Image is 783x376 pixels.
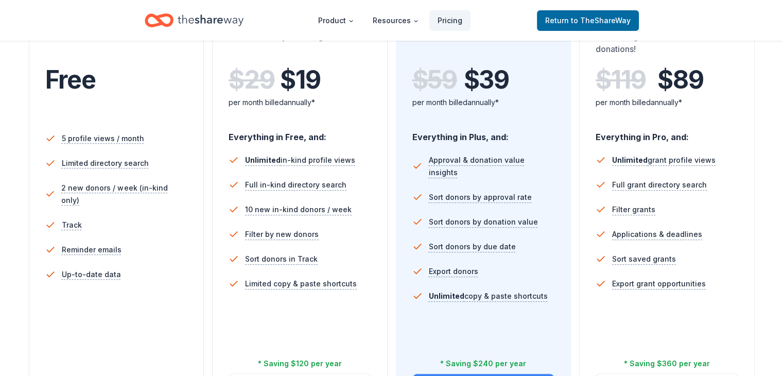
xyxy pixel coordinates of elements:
[429,292,548,300] span: copy & paste shortcuts
[429,241,516,253] span: Sort donors by due date
[245,228,319,241] span: Filter by new donors
[412,96,555,109] div: per month billed annually*
[229,96,371,109] div: per month billed annually*
[545,14,631,27] span: Return
[612,228,702,241] span: Applications & deadlines
[310,10,362,31] button: Product
[62,244,121,256] span: Reminder emails
[624,357,710,370] div: * Saving $360 per year
[537,10,639,31] a: Returnto TheShareWay
[229,122,371,144] div: Everything in Free, and:
[245,278,357,290] span: Limited copy & paste shortcuts
[612,156,648,164] span: Unlimited
[62,219,82,231] span: Track
[429,10,471,31] a: Pricing
[429,265,478,278] span: Export donors
[464,65,509,94] span: $ 39
[245,156,281,164] span: Unlimited
[280,65,320,94] span: $ 19
[429,216,538,228] span: Sort donors by donation value
[612,253,676,265] span: Sort saved grants
[429,292,464,300] span: Unlimited
[45,30,188,59] div: Come see what we're all about.
[62,268,121,281] span: Up-to-date data
[657,65,703,94] span: $ 89
[596,122,738,144] div: Everything in Pro, and:
[412,30,555,59] div: You want to save even more time.
[229,30,371,59] div: You're actively soliciting donations.
[258,357,342,370] div: * Saving $120 per year
[412,122,555,144] div: Everything in Plus, and:
[571,16,631,25] span: to TheShareWay
[61,182,187,207] span: 2 new donors / week (in-kind only)
[612,203,655,216] span: Filter grants
[612,278,706,290] span: Export grant opportunities
[245,203,352,216] span: 10 new in-kind donors / week
[310,8,471,32] nav: Main
[596,30,738,59] div: You want grants and in-kind donations!
[245,179,346,191] span: Full in-kind directory search
[245,156,355,164] span: in-kind profile views
[428,154,554,179] span: Approval & donation value insights
[612,179,707,191] span: Full grant directory search
[62,132,144,145] span: 5 profile views / month
[612,156,716,164] span: grant profile views
[364,10,427,31] button: Resources
[145,8,243,32] a: Home
[245,253,318,265] span: Sort donors in Track
[440,357,526,370] div: * Saving $240 per year
[596,96,738,109] div: per month billed annually*
[45,64,96,95] span: Free
[62,157,149,169] span: Limited directory search
[429,191,532,203] span: Sort donors by approval rate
